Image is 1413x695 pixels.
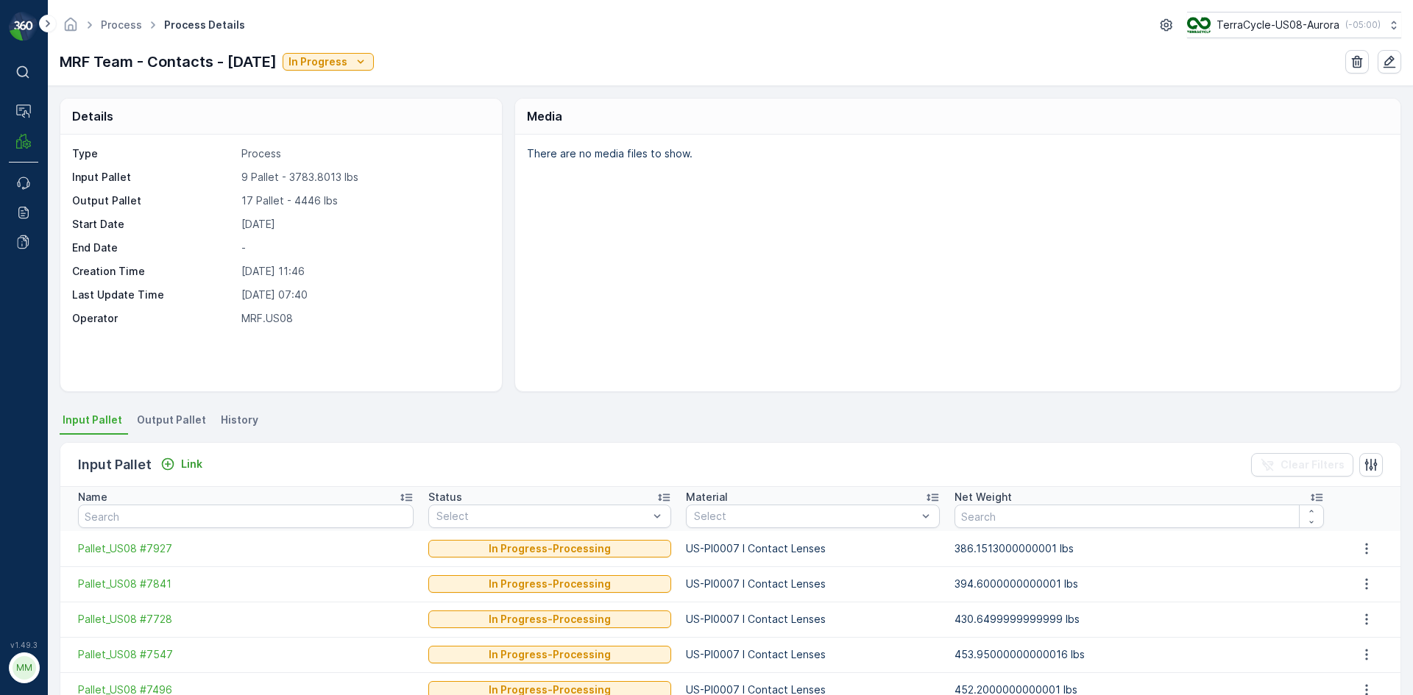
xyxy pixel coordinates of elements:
p: Clear Filters [1281,457,1345,472]
p: Input Pallet [78,455,152,475]
p: 17 Pallet - 4446 lbs [241,193,486,208]
a: Pallet_US08 #7547 [78,647,414,662]
td: 386.1513000000001 lbs [947,531,1332,566]
p: 9 Pallet - 3783.8013 lbs [241,170,486,185]
a: Homepage [63,22,79,35]
p: Input Pallet [72,170,235,185]
td: 430.6499999999999 lbs [947,602,1332,637]
p: Type [72,146,235,161]
p: End Date [72,240,235,255]
td: US-PI0007 I Contact Lenses [679,566,947,602]
p: Select [436,509,649,524]
td: US-PI0007 I Contact Lenses [679,602,947,637]
p: In Progress-Processing [489,577,611,591]
span: History [221,413,258,427]
td: US-PI0007 I Contact Lenses [679,531,947,566]
p: Media [527,107,562,125]
input: Search [78,505,414,528]
p: [DATE] [241,217,486,232]
p: In Progress-Processing [489,612,611,627]
p: Creation Time [72,264,235,279]
a: Pallet_US08 #7927 [78,541,414,556]
button: In Progress-Processing [428,646,672,663]
button: In Progress-Processing [428,575,672,593]
p: [DATE] 11:46 [241,264,486,279]
button: In Progress [283,53,374,71]
p: Details [72,107,113,125]
div: MM [13,656,36,680]
p: Start Date [72,217,235,232]
p: In Progress-Processing [489,647,611,662]
span: Process Details [161,18,248,32]
span: v 1.49.3 [9,641,38,649]
a: Process [101,18,142,31]
img: logo [9,12,38,41]
p: Select [694,509,917,524]
img: image_ci7OI47.png [1187,17,1211,33]
p: Operator [72,311,235,326]
p: ( -05:00 ) [1345,19,1381,31]
input: Search [955,505,1325,528]
p: Net Weight [955,490,1012,505]
button: In Progress-Processing [428,540,672,557]
p: Status [428,490,462,505]
button: In Progress-Processing [428,610,672,628]
p: In Progress [288,54,347,69]
p: Material [686,490,728,505]
button: TerraCycle-US08-Aurora(-05:00) [1187,12,1401,38]
p: Name [78,490,107,505]
button: MM [9,652,38,683]
p: TerraCycle-US08-Aurora [1217,18,1339,32]
p: Process [241,146,486,161]
p: In Progress-Processing [489,541,611,556]
p: Last Update Time [72,288,235,302]
span: Input Pallet [63,413,122,427]
a: Pallet_US08 #7728 [78,612,414,627]
td: 453.95000000000016 lbs [947,637,1332,672]
p: MRF.US08 [241,311,486,326]
p: MRF Team - Contacts - [DATE] [60,51,277,73]
td: US-PI0007 I Contact Lenses [679,637,947,672]
button: Clear Filters [1251,453,1353,477]
p: Link [181,457,202,471]
button: Link [155,455,208,473]
a: Pallet_US08 #7841 [78,577,414,591]
p: There are no media files to show. [527,146,1385,161]
span: Output Pallet [137,413,206,427]
p: [DATE] 07:40 [241,288,486,302]
p: - [241,240,486,255]
p: Output Pallet [72,193,235,208]
td: 394.6000000000001 lbs [947,566,1332,602]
